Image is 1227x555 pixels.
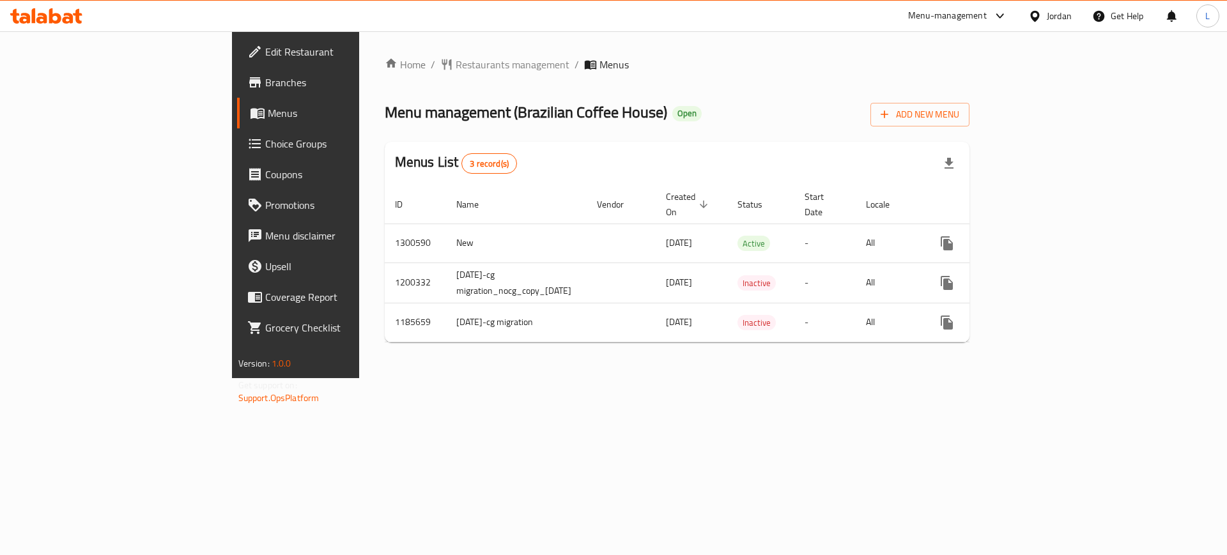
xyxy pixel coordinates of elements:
[737,236,770,251] span: Active
[856,303,922,342] td: All
[932,228,962,259] button: more
[881,107,959,123] span: Add New Menu
[265,289,427,305] span: Coverage Report
[265,167,427,182] span: Coupons
[395,153,517,174] h2: Menus List
[794,303,856,342] td: -
[237,190,437,220] a: Promotions
[672,106,702,121] div: Open
[237,251,437,282] a: Upsell
[238,390,320,406] a: Support.OpsPlatform
[446,303,587,342] td: [DATE]-cg migration
[265,320,427,335] span: Grocery Checklist
[737,197,779,212] span: Status
[395,197,419,212] span: ID
[238,355,270,372] span: Version:
[737,315,776,330] div: Inactive
[237,159,437,190] a: Coupons
[237,36,437,67] a: Edit Restaurant
[237,282,437,312] a: Coverage Report
[237,128,437,159] a: Choice Groups
[265,259,427,274] span: Upsell
[737,316,776,330] span: Inactive
[456,57,569,72] span: Restaurants management
[1047,9,1072,23] div: Jordan
[237,67,437,98] a: Branches
[237,220,437,251] a: Menu disclaimer
[922,185,1065,224] th: Actions
[268,105,427,121] span: Menus
[575,57,579,72] li: /
[856,224,922,262] td: All
[962,268,993,298] button: Change Status
[866,197,906,212] span: Locale
[962,228,993,259] button: Change Status
[265,228,427,243] span: Menu disclaimer
[737,275,776,291] div: Inactive
[1205,9,1210,23] span: L
[462,158,516,170] span: 3 record(s)
[265,44,427,59] span: Edit Restaurant
[265,136,427,151] span: Choice Groups
[962,307,993,338] button: Change Status
[672,108,702,119] span: Open
[599,57,629,72] span: Menus
[385,57,970,72] nav: breadcrumb
[237,312,437,343] a: Grocery Checklist
[666,189,712,220] span: Created On
[265,197,427,213] span: Promotions
[908,8,987,24] div: Menu-management
[446,224,587,262] td: New
[794,262,856,303] td: -
[856,262,922,303] td: All
[666,234,692,251] span: [DATE]
[385,185,1065,342] table: enhanced table
[666,314,692,330] span: [DATE]
[794,224,856,262] td: -
[870,103,969,126] button: Add New Menu
[440,57,569,72] a: Restaurants management
[446,262,587,303] td: [DATE]-cg migration_nocg_copy_[DATE]
[272,355,291,372] span: 1.0.0
[265,75,427,90] span: Branches
[385,98,667,126] span: Menu management ( Brazilian Coffee House )
[238,377,297,393] span: Get support on:
[932,307,962,338] button: more
[456,197,495,212] span: Name
[737,276,776,291] span: Inactive
[666,274,692,291] span: [DATE]
[597,197,640,212] span: Vendor
[461,153,517,174] div: Total records count
[934,148,964,179] div: Export file
[805,189,840,220] span: Start Date
[237,98,437,128] a: Menus
[932,268,962,298] button: more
